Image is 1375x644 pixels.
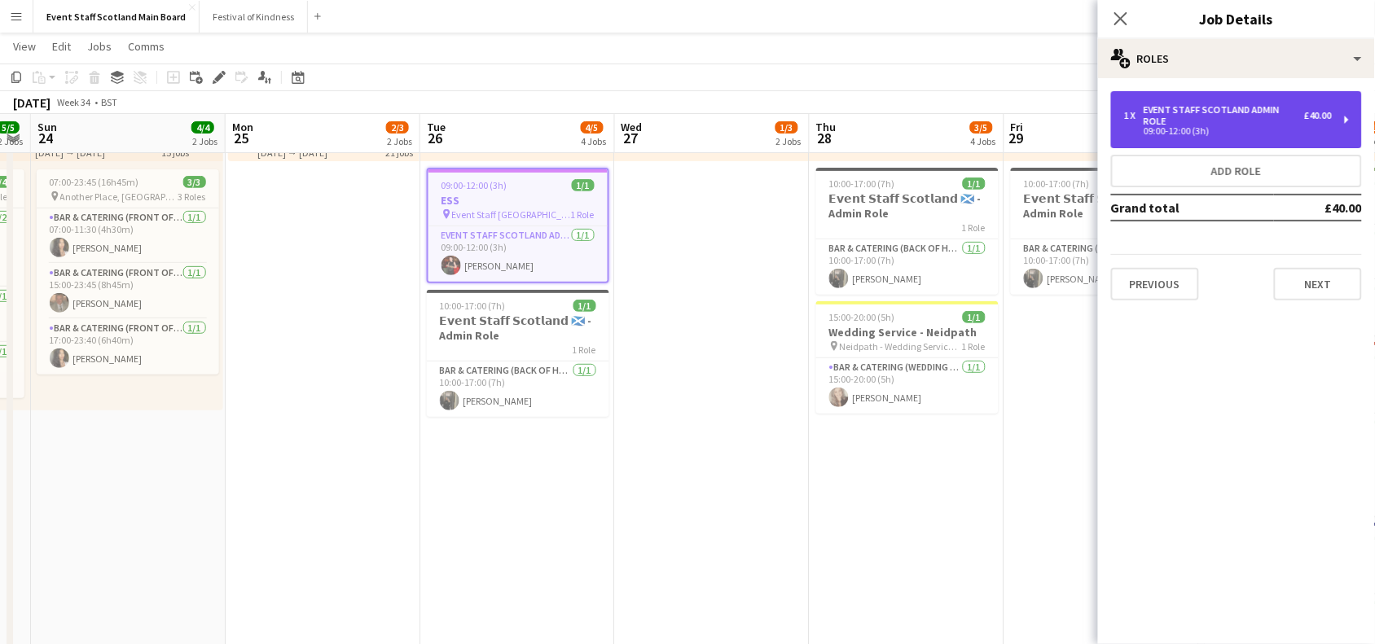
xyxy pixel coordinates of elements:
[816,358,999,414] app-card-role: Bar & Catering (Wedding Service Staff)1/115:00-20:00 (5h)[PERSON_NAME]
[572,179,595,191] span: 1/1
[192,135,217,147] div: 2 Jobs
[54,96,94,108] span: Week 34
[814,129,837,147] span: 28
[775,121,798,134] span: 1/3
[1111,195,1274,221] td: Grand total
[128,39,165,54] span: Comms
[121,36,171,57] a: Comms
[60,191,178,203] span: Another Place, [GEOGRAPHIC_DATA] & Links
[840,340,962,353] span: Neidpath - Wedding Service Roles
[1274,195,1362,221] td: £40.00
[971,135,996,147] div: 4 Jobs
[963,177,986,190] span: 1/1
[816,120,837,134] span: Thu
[13,39,36,54] span: View
[1008,129,1024,147] span: 29
[37,208,219,264] app-card-role: Bar & Catering (Front of House)1/107:00-11:30 (4h30m)[PERSON_NAME]
[1098,39,1375,78] div: Roles
[1011,191,1193,221] h3: 𝗘𝘃𝗲𝗻𝘁 𝗦𝘁𝗮𝗳𝗳 𝗦𝗰𝗼𝘁𝗹𝗮𝗻𝗱 🏴󠁧󠁢󠁳󠁣󠁴󠁿 - Admin Role
[1124,127,1332,135] div: 09:00-12:00 (3h)
[428,193,608,208] h3: ESS
[1144,104,1304,127] div: EVENT STAFF SCOTLAND ADMIN ROLE
[35,129,57,147] span: 24
[52,39,71,54] span: Edit
[387,135,412,147] div: 2 Jobs
[963,311,986,323] span: 1/1
[33,1,200,33] button: Event Staff Scotland Main Board
[452,208,571,221] span: Event Staff [GEOGRAPHIC_DATA] - ESS
[962,221,986,234] span: 1 Role
[183,176,206,188] span: 3/3
[970,121,993,134] span: 3/5
[81,36,118,57] a: Jobs
[816,301,999,414] app-job-card: 15:00-20:00 (5h)1/1Wedding Service - Neidpath Neidpath - Wedding Service Roles1 RoleBar & Caterin...
[816,191,999,221] h3: 𝗘𝘃𝗲𝗻𝘁 𝗦𝘁𝗮𝗳𝗳 𝗦𝗰𝗼𝘁𝗹𝗮𝗻𝗱 🏴󠁧󠁢󠁳󠁣󠁴󠁿 - Admin Role
[178,191,206,203] span: 3 Roles
[816,325,999,340] h3: Wedding Service - Neidpath
[46,36,77,57] a: Edit
[200,1,308,33] button: Festival of Kindness
[582,135,607,147] div: 4 Jobs
[427,361,609,417] app-card-role: Bar & Catering (Back of House)1/110:00-17:00 (7h)[PERSON_NAME]
[816,239,999,295] app-card-role: Bar & Catering (Back of House)1/110:00-17:00 (7h)[PERSON_NAME]
[1274,268,1362,300] button: Next
[50,176,139,188] span: 07:00-23:45 (16h45m)
[573,300,596,312] span: 1/1
[232,120,253,134] span: Mon
[386,121,409,134] span: 2/3
[427,168,609,283] app-job-card: 09:00-12:00 (3h)1/1ESS Event Staff [GEOGRAPHIC_DATA] - ESS1 RoleEVENT STAFF SCOTLAND ADMIN ROLE1/...
[1011,120,1024,134] span: Fri
[829,311,895,323] span: 15:00-20:00 (5h)
[440,300,506,312] span: 10:00-17:00 (7h)
[427,290,609,417] app-job-card: 10:00-17:00 (7h)1/1𝗘𝘃𝗲𝗻𝘁 𝗦𝘁𝗮𝗳𝗳 𝗦𝗰𝗼𝘁𝗹𝗮𝗻𝗱 🏴󠁧󠁢󠁳󠁣󠁴󠁿 - Admin Role1 RoleBar & Catering (Back of House)1...
[962,340,986,353] span: 1 Role
[776,135,802,147] div: 2 Jobs
[1011,168,1193,295] app-job-card: 10:00-17:00 (7h)1/1𝗘𝘃𝗲𝗻𝘁 𝗦𝘁𝗮𝗳𝗳 𝗦𝗰𝗼𝘁𝗹𝗮𝗻𝗱 🏴󠁧󠁢󠁳󠁣󠁴󠁿 - Admin Role1 RoleBar & Catering (Back of House)1...
[427,313,609,343] h3: 𝗘𝘃𝗲𝗻𝘁 𝗦𝘁𝗮𝗳𝗳 𝗦𝗰𝗼𝘁𝗹𝗮𝗻𝗱 🏴󠁧󠁢󠁳󠁣󠁴󠁿 - Admin Role
[37,264,219,319] app-card-role: Bar & Catering (Front of House)1/115:00-23:45 (8h45m)[PERSON_NAME]
[87,39,112,54] span: Jobs
[101,96,117,108] div: BST
[1024,177,1090,190] span: 10:00-17:00 (7h)
[573,344,596,356] span: 1 Role
[37,120,57,134] span: Sun
[7,36,42,57] a: View
[1111,268,1199,300] button: Previous
[571,208,595,221] span: 1 Role
[37,169,219,375] app-job-card: 07:00-23:45 (16h45m)3/3 Another Place, [GEOGRAPHIC_DATA] & Links3 RolesBar & Catering (Front of H...
[1124,110,1144,121] div: 1 x
[230,129,253,147] span: 25
[424,129,446,147] span: 26
[427,120,446,134] span: Tue
[1304,110,1332,121] div: £40.00
[428,226,608,282] app-card-role: EVENT STAFF SCOTLAND ADMIN ROLE1/109:00-12:00 (3h)[PERSON_NAME]
[191,121,214,134] span: 4/4
[37,319,219,375] app-card-role: Bar & Catering (Front of House)1/117:00-23:40 (6h40m)[PERSON_NAME]
[1011,239,1193,295] app-card-role: Bar & Catering (Back of House)1/110:00-17:00 (7h)[PERSON_NAME]
[441,179,507,191] span: 09:00-12:00 (3h)
[1111,155,1362,187] button: Add role
[13,94,51,111] div: [DATE]
[619,129,643,147] span: 27
[829,177,895,190] span: 10:00-17:00 (7h)
[581,121,604,134] span: 4/5
[1098,8,1375,29] h3: Job Details
[816,168,999,295] app-job-card: 10:00-17:00 (7h)1/1𝗘𝘃𝗲𝗻𝘁 𝗦𝘁𝗮𝗳𝗳 𝗦𝗰𝗼𝘁𝗹𝗮𝗻𝗱 🏴󠁧󠁢󠁳󠁣󠁴󠁿 - Admin Role1 RoleBar & Catering (Back of House)1...
[622,120,643,134] span: Wed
